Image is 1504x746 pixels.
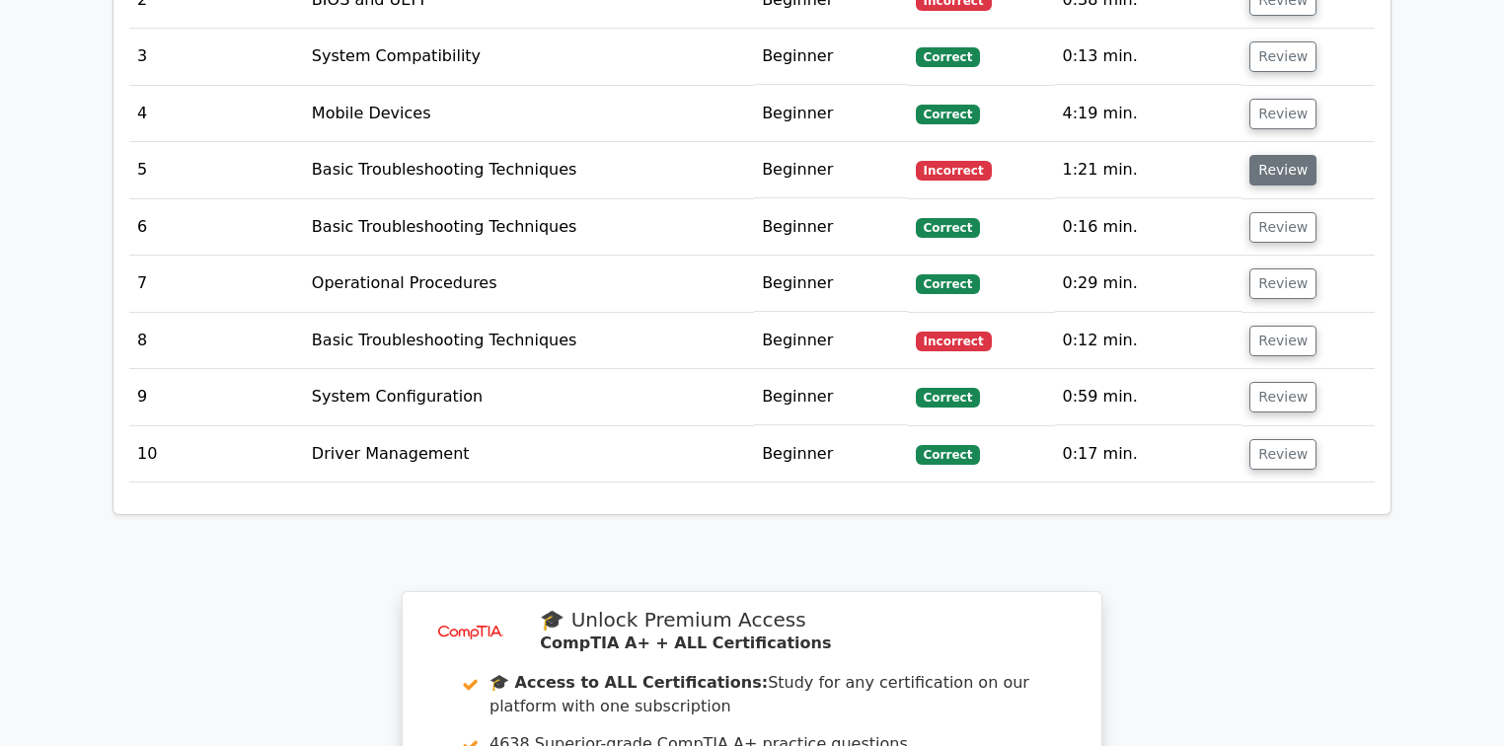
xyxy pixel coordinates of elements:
[129,142,304,198] td: 5
[304,313,754,369] td: Basic Troubleshooting Techniques
[129,369,304,425] td: 9
[1249,382,1316,412] button: Review
[754,199,908,256] td: Beginner
[754,142,908,198] td: Beginner
[1055,313,1242,369] td: 0:12 min.
[916,388,980,408] span: Correct
[754,426,908,483] td: Beginner
[304,86,754,142] td: Mobile Devices
[304,29,754,85] td: System Compatibility
[916,105,980,124] span: Correct
[1055,199,1242,256] td: 0:16 min.
[1055,369,1242,425] td: 0:59 min.
[1055,256,1242,312] td: 0:29 min.
[1249,99,1316,129] button: Review
[1055,29,1242,85] td: 0:13 min.
[916,445,980,465] span: Correct
[916,274,980,294] span: Correct
[1249,268,1316,299] button: Review
[1249,326,1316,356] button: Review
[754,313,908,369] td: Beginner
[754,86,908,142] td: Beginner
[1249,41,1316,72] button: Review
[304,426,754,483] td: Driver Management
[129,313,304,369] td: 8
[129,199,304,256] td: 6
[1249,155,1316,186] button: Review
[754,256,908,312] td: Beginner
[1055,86,1242,142] td: 4:19 min.
[129,426,304,483] td: 10
[1055,426,1242,483] td: 0:17 min.
[916,161,992,181] span: Incorrect
[304,256,754,312] td: Operational Procedures
[304,369,754,425] td: System Configuration
[1055,142,1242,198] td: 1:21 min.
[916,47,980,67] span: Correct
[129,86,304,142] td: 4
[129,29,304,85] td: 3
[1249,212,1316,243] button: Review
[1249,439,1316,470] button: Review
[304,199,754,256] td: Basic Troubleshooting Techniques
[754,29,908,85] td: Beginner
[304,142,754,198] td: Basic Troubleshooting Techniques
[916,332,992,351] span: Incorrect
[129,256,304,312] td: 7
[916,218,980,238] span: Correct
[754,369,908,425] td: Beginner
